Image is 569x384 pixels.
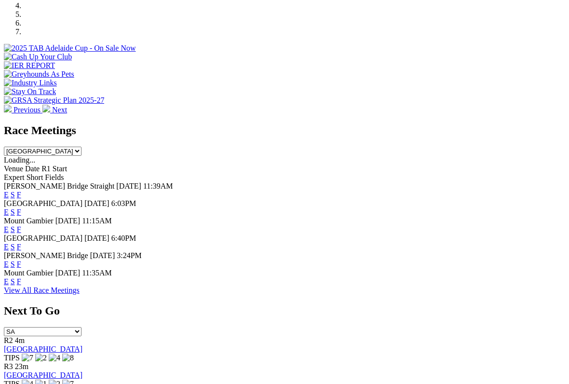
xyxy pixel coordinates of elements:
[11,208,15,216] a: S
[82,269,112,277] span: 11:35AM
[17,243,21,251] a: F
[4,362,13,370] span: R3
[11,277,15,286] a: S
[4,105,12,112] img: chevron-left-pager-white.svg
[4,354,20,362] span: TIPS
[143,182,173,190] span: 11:39AM
[84,234,109,242] span: [DATE]
[4,124,565,137] h2: Race Meetings
[49,354,60,362] img: 4
[15,362,28,370] span: 23m
[4,182,114,190] span: [PERSON_NAME] Bridge Straight
[4,269,54,277] span: Mount Gambier
[111,199,136,207] span: 6:03PM
[11,243,15,251] a: S
[52,106,67,114] span: Next
[117,251,142,260] span: 3:24PM
[4,87,56,96] img: Stay On Track
[4,79,57,87] img: Industry Links
[4,217,54,225] span: Mount Gambier
[4,44,136,53] img: 2025 TAB Adelaide Cup - On Sale Now
[42,106,67,114] a: Next
[11,225,15,233] a: S
[4,286,80,294] a: View All Race Meetings
[55,269,81,277] span: [DATE]
[17,191,21,199] a: F
[4,225,9,233] a: E
[62,354,74,362] img: 8
[4,96,104,105] img: GRSA Strategic Plan 2025-27
[4,243,9,251] a: E
[82,217,112,225] span: 11:15AM
[22,354,33,362] img: 7
[14,106,41,114] span: Previous
[4,345,82,353] a: [GEOGRAPHIC_DATA]
[35,354,47,362] img: 2
[4,277,9,286] a: E
[111,234,136,242] span: 6:40PM
[4,251,88,260] span: [PERSON_NAME] Bridge
[4,191,9,199] a: E
[25,165,40,173] span: Date
[4,106,42,114] a: Previous
[4,260,9,268] a: E
[4,61,55,70] img: IER REPORT
[4,336,13,344] span: R2
[17,225,21,233] a: F
[17,260,21,268] a: F
[4,165,23,173] span: Venue
[11,260,15,268] a: S
[4,234,82,242] span: [GEOGRAPHIC_DATA]
[41,165,67,173] span: R1 Start
[4,173,25,181] span: Expert
[4,156,35,164] span: Loading...
[116,182,141,190] span: [DATE]
[4,53,72,61] img: Cash Up Your Club
[4,70,74,79] img: Greyhounds As Pets
[4,208,9,216] a: E
[11,191,15,199] a: S
[17,208,21,216] a: F
[27,173,43,181] span: Short
[90,251,115,260] span: [DATE]
[42,105,50,112] img: chevron-right-pager-white.svg
[55,217,81,225] span: [DATE]
[45,173,64,181] span: Fields
[15,336,25,344] span: 4m
[4,304,565,317] h2: Next To Go
[4,199,82,207] span: [GEOGRAPHIC_DATA]
[4,371,82,379] a: [GEOGRAPHIC_DATA]
[84,199,109,207] span: [DATE]
[17,277,21,286] a: F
